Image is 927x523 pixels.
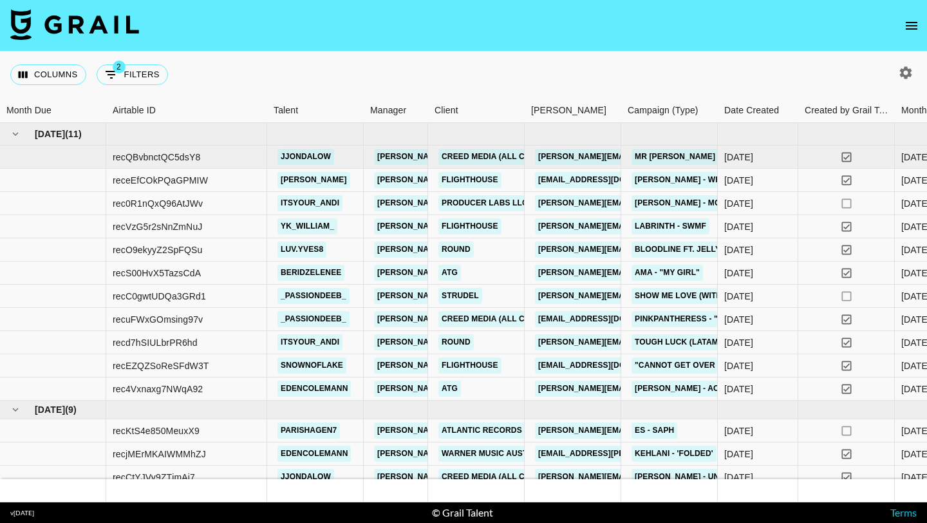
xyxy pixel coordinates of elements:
[632,334,789,350] a: Tough Luck (LATAM & SEA) - Laufey
[724,359,753,372] div: 22/05/2025
[438,423,525,439] a: Atlantic Records
[724,424,753,437] div: 27/05/2025
[277,265,344,281] a: beridzelenee
[798,98,895,123] div: Created by Grail Team
[438,469,572,485] a: Creed Media (All Campaigns)
[277,149,334,165] a: jjondalow
[438,242,474,258] a: Round
[535,288,745,304] a: [PERSON_NAME][EMAIL_ADDRESS][DOMAIN_NAME]
[277,381,351,397] a: edencolemann
[632,357,741,374] a: "Cannot get over you"
[535,311,679,327] a: [EMAIL_ADDRESS][DOMAIN_NAME]
[632,311,760,327] a: PinkPantheress - "Tonight"
[438,334,474,350] a: Round
[724,313,753,326] div: 16/05/2025
[65,128,82,140] span: ( 11 )
[632,265,703,281] a: Ama - "My Girl"
[113,98,156,123] div: Airtable ID
[374,242,650,258] a: [PERSON_NAME][EMAIL_ADDRESS][PERSON_NAME][DOMAIN_NAME]
[724,197,753,210] div: 10/05/2025
[632,172,883,188] a: [PERSON_NAME] - Wish I Never Met You (Travel Creative)
[438,195,531,211] a: Producer Labs LLC
[724,290,753,303] div: 21/05/2025
[432,506,493,519] div: © Grail Talent
[535,381,745,397] a: [PERSON_NAME][EMAIL_ADDRESS][DOMAIN_NAME]
[364,98,428,123] div: Manager
[890,506,917,518] a: Terms
[113,448,206,461] div: recjMErMKAIWMMhZJ
[113,424,200,437] div: recKtS4e850MeuxX9
[277,288,350,304] a: _passiondeeb_
[113,174,208,187] div: receEfCOkPQaGPMIW
[535,242,745,258] a: [PERSON_NAME][EMAIL_ADDRESS][DOMAIN_NAME]
[632,195,841,211] a: [PERSON_NAME] - More To Lose (SEA Creators)
[724,267,753,280] div: 30/05/2025
[277,423,340,439] a: parishagen7
[632,423,677,439] a: ES - SAPH
[438,446,555,462] a: Warner Music Australia
[113,151,200,164] div: recQBvbnctQC5dsY8
[535,195,745,211] a: [PERSON_NAME][EMAIL_ADDRESS][DOMAIN_NAME]
[6,125,24,143] button: hide children
[113,61,126,73] span: 2
[374,469,650,485] a: [PERSON_NAME][EMAIL_ADDRESS][PERSON_NAME][DOMAIN_NAME]
[35,128,65,140] span: [DATE]
[10,9,139,40] img: Grail Talent
[113,290,206,303] div: recC0gwtUDQa3GRd1
[531,98,606,123] div: [PERSON_NAME]
[428,98,525,123] div: Client
[374,381,650,397] a: [PERSON_NAME][EMAIL_ADDRESS][PERSON_NAME][DOMAIN_NAME]
[97,64,168,85] button: Show filters
[277,218,337,234] a: yk_william_
[628,98,698,123] div: Campaign (Type)
[899,13,924,39] button: open drawer
[535,334,745,350] a: [PERSON_NAME][EMAIL_ADDRESS][DOMAIN_NAME]
[374,172,650,188] a: [PERSON_NAME][EMAIL_ADDRESS][PERSON_NAME][DOMAIN_NAME]
[267,98,364,123] div: Talent
[374,195,650,211] a: [PERSON_NAME][EMAIL_ADDRESS][PERSON_NAME][DOMAIN_NAME]
[724,98,779,123] div: Date Created
[35,403,65,416] span: [DATE]
[724,243,753,256] div: 27/05/2025
[632,469,758,485] a: [PERSON_NAME] - Unfoolish
[10,64,86,85] button: Select columns
[277,172,350,188] a: [PERSON_NAME]
[113,243,203,256] div: recO9ekyyZ2SpFQSu
[438,288,482,304] a: Strudel
[535,265,745,281] a: [PERSON_NAME][EMAIL_ADDRESS][DOMAIN_NAME]
[535,149,745,165] a: [PERSON_NAME][EMAIL_ADDRESS][DOMAIN_NAME]
[724,471,753,484] div: 18/06/2025
[632,446,716,462] a: Kehlani - 'Folded'
[435,98,458,123] div: Client
[374,357,650,374] a: [PERSON_NAME][EMAIL_ADDRESS][PERSON_NAME][DOMAIN_NAME]
[274,98,298,123] div: Talent
[374,423,650,439] a: [PERSON_NAME][EMAIL_ADDRESS][PERSON_NAME][DOMAIN_NAME]
[724,383,753,395] div: 29/05/2025
[6,98,51,123] div: Month Due
[438,311,572,327] a: Creed Media (All Campaigns)
[374,149,650,165] a: [PERSON_NAME][EMAIL_ADDRESS][PERSON_NAME][DOMAIN_NAME]
[113,197,203,210] div: rec0R1nQxQ96AtJWv
[724,220,753,233] div: 01/05/2025
[438,381,461,397] a: ATG
[277,242,326,258] a: luv.yves8
[724,448,753,461] div: 23/06/2025
[277,311,350,327] a: _passiondeeb_
[65,403,77,416] span: ( 9 )
[113,336,198,349] div: recd7hSIULbrPR6hd
[374,446,650,462] a: [PERSON_NAME][EMAIL_ADDRESS][PERSON_NAME][DOMAIN_NAME]
[374,334,650,350] a: [PERSON_NAME][EMAIL_ADDRESS][PERSON_NAME][DOMAIN_NAME]
[438,218,501,234] a: Flighthouse
[535,357,679,374] a: [EMAIL_ADDRESS][DOMAIN_NAME]
[535,423,811,439] a: [PERSON_NAME][EMAIL_ADDRESS][PERSON_NAME][DOMAIN_NAME]
[621,98,718,123] div: Campaign (Type)
[632,218,709,234] a: Labrinth - SWMF
[438,357,501,374] a: Flighthouse
[370,98,406,123] div: Manager
[113,359,209,372] div: recEZQZSoReSFdW3T
[277,446,351,462] a: edencolemann
[277,334,342,350] a: itsyour_andi
[277,195,342,211] a: itsyour_andi
[113,471,195,484] div: recCtYJVy9ZTjmAi7
[106,98,267,123] div: Airtable ID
